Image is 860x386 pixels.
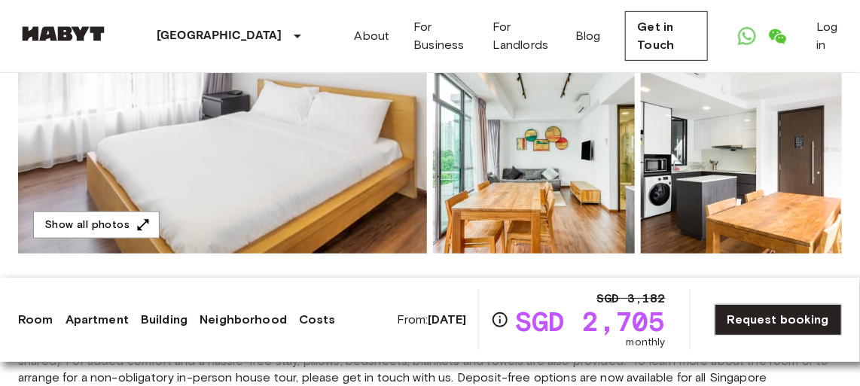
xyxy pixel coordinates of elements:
[627,335,666,350] span: monthly
[596,290,665,308] span: SGD 3,182
[641,56,843,254] img: Picture of unit SG-01-003-012-01
[816,18,842,54] a: Log in
[355,27,390,45] a: About
[397,312,467,328] span: From:
[157,27,282,45] p: [GEOGRAPHIC_DATA]
[625,11,708,61] a: Get in Touch
[141,311,188,329] a: Building
[732,21,762,51] a: Open WhatsApp
[575,27,601,45] a: Blog
[66,311,129,329] a: Apartment
[762,21,792,51] a: Open WeChat
[515,308,665,335] span: SGD 2,705
[299,311,336,329] a: Costs
[18,311,53,329] a: Room
[428,312,466,327] b: [DATE]
[715,304,842,336] a: Request booking
[493,18,551,54] a: For Landlords
[33,211,160,239] button: Show all photos
[200,311,287,329] a: Neighborhood
[413,18,468,54] a: For Business
[433,56,635,254] img: Picture of unit SG-01-003-012-01
[18,26,108,41] img: Habyt
[491,311,509,329] svg: Check cost overview for full price breakdown. Please note that discounts apply to new joiners onl...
